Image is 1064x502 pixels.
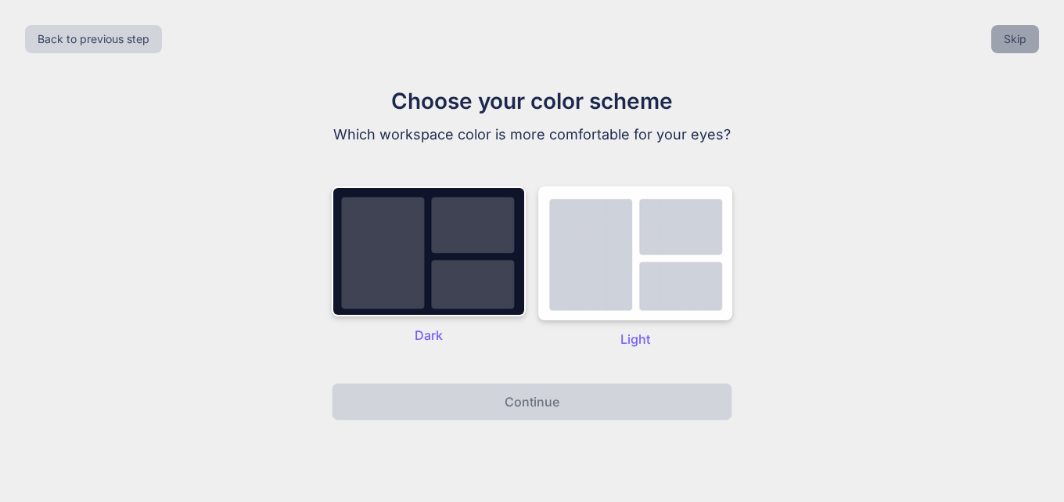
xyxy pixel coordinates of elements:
img: dark [332,186,526,316]
p: Light [538,330,732,349]
button: Back to previous step [25,25,162,53]
p: Dark [332,326,526,345]
p: Which workspace color is more comfortable for your eyes? [269,124,795,146]
img: dark [538,186,732,320]
button: Continue [332,383,732,421]
p: Continue [505,392,559,411]
button: Skip [991,25,1039,53]
h1: Choose your color scheme [269,85,795,117]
